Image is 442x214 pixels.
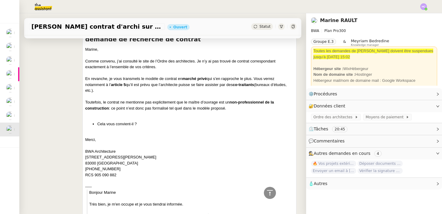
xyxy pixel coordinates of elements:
[320,18,357,23] a: Marine RAULT
[314,126,328,131] span: Tâches
[89,190,294,196] div: Bonjour Marine
[314,151,370,156] span: Autres demandes en cours
[85,137,294,143] div: Merci,
[85,154,294,160] div: [STREET_ADDRESS][PERSON_NAME]
[357,168,403,174] span: Vérifier la signature de mail
[6,97,14,106] img: users%2FTDxDvmCjFdN3QFePFNGdQUcJcQk1%2Favatar%2F0cfb3a67-8790-4592-a9ec-92226c678442
[6,125,14,134] img: users%2Fo4K84Ijfr6OOM0fa5Hz4riIOf4g2%2Favatar%2FChatGPT%20Image%201%20aou%CC%82t%202025%2C%2010_2...
[85,76,294,94] div: En revanche, je vous transmets le modèle de contrat en qui s’en rapproche le plus. Vous verrez no...
[309,151,384,156] span: 🕵️
[374,151,382,157] nz-tag: 4
[85,184,294,190] div: -----
[85,160,294,166] div: 83000 [GEOGRAPHIC_DATA]
[313,72,435,78] div: Hostinger
[314,91,337,96] span: Procédures
[259,24,271,29] span: Statut
[111,82,126,87] strong: article 5
[309,139,347,143] span: 💬
[173,25,187,29] div: Ouvert
[313,66,343,71] strong: Hébergeur site :
[6,43,14,51] img: users%2Fa6PbEmLwvGXylUqKytRPpDpAx153%2Favatar%2Ffanny.png
[339,29,346,33] span: 300
[85,99,294,111] div: Toutefois, le contrat ne mentionne pas explicitement que le maître d’ouvrage est un : ce point n’...
[6,84,14,92] img: users%2Fa6PbEmLwvGXylUqKytRPpDpAx153%2Favatar%2Ffanny.png
[332,126,348,132] nz-tag: 20:45
[311,168,356,174] span: Envoyer un email à [EMAIL_ADDRESS][DOMAIN_NAME]
[85,35,294,43] h4: demande de recherche de contrat
[309,91,340,97] span: ⚙️
[324,29,339,33] span: Plan Pro
[6,56,14,65] img: users%2Fa6PbEmLwvGXylUqKytRPpDpAx153%2Favatar%2Ffanny.png
[85,166,294,172] div: [PHONE_NUMBER]
[306,88,442,100] div: ⚙️Procédures
[233,82,254,87] strong: co-traitants
[31,24,162,30] span: [PERSON_NAME] contrat d'archi sur site de l'ordre
[313,49,433,59] span: Toutes les demandes de [PERSON_NAME] doivent être suspendues jusqu'à [DATE] 15:02
[311,161,356,167] span: 🔥 Vos projets extérieurs à prix remisés, c’est maintenant ou jamais !
[85,149,294,155] div: BWA Architecture
[311,29,319,33] span: BWA
[6,29,14,37] img: users%2Fa6PbEmLwvGXylUqKytRPpDpAx153%2Favatar%2Ffanny.png
[306,100,442,112] div: 🔐Données client
[309,103,348,110] span: 🔐
[313,72,355,77] strong: Nom de domaine site :
[313,78,435,84] div: Hébergeur mail/nom de domaine mail : Google Workspace
[85,46,294,53] div: Marine,
[420,3,427,10] img: svg
[85,100,274,110] strong: non-professionnel de la construction
[309,181,327,186] span: 🧴
[89,201,294,207] div: Très bien, je m'en occupe et je vous tiendrai informée.
[313,114,355,120] span: Ordre des architectes
[366,114,406,120] span: Moyens de paiement
[351,43,379,47] span: Knowledge manager
[343,39,346,46] span: &
[314,181,327,186] span: Autres
[306,123,442,135] div: ⏲️Tâches 20:45
[313,66,435,72] div: WixHébergeur
[306,135,442,147] div: 💬Commentaires
[309,126,353,131] span: ⏲️
[85,58,294,70] div: Comme convenu, j’ai consulté le site de l’Ordre des architectes. Je n’y ai pas trouvé de contrat ...
[314,104,345,108] span: Données client
[182,76,207,81] strong: marché privé
[306,148,442,159] div: 🕵️Autres demandes en cours 4
[6,111,14,120] img: users%2FIoBAolhPL9cNaVKpLOfSBrcGcwi2%2Favatar%2F50a6465f-3fe2-4509-b080-1d8d3f65d641
[97,121,294,127] li: Cela vous convient-il ?
[314,139,344,143] span: Commentaires
[311,17,318,24] img: users%2Fo4K84Ijfr6OOM0fa5Hz4riIOf4g2%2Favatar%2FChatGPT%20Image%201%20aou%CC%82t%202025%2C%2010_2...
[306,178,442,190] div: 🧴Autres
[311,39,336,45] nz-tag: Groupe E.3
[351,39,389,43] span: Meyriam Bedredine
[6,70,14,78] img: users%2Fo4K84Ijfr6OOM0fa5Hz4riIOf4g2%2Favatar%2FChatGPT%20Image%201%20aou%CC%82t%202025%2C%2010_2...
[85,172,294,178] div: RCS 905 090 882
[357,161,403,167] span: Déposer documents sur espace OPCO
[351,39,389,46] app-user-label: Knowledge manager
